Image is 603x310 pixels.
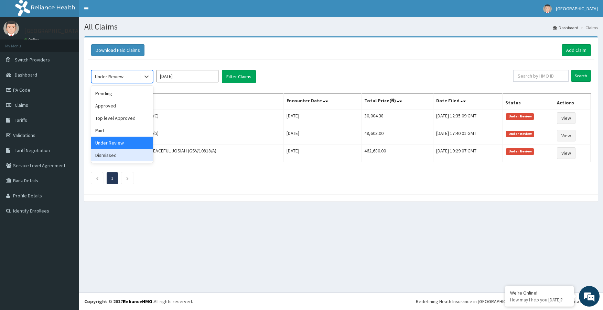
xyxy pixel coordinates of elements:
img: d_794563401_company_1708531726252_794563401 [13,34,28,51]
span: We're online! [40,87,95,156]
strong: Copyright © 2017 . [84,298,154,305]
div: Chat with us now [36,38,116,47]
td: [DATE] 17:40:01 GMT [433,127,503,145]
td: [DATE] [284,145,362,162]
button: Filter Claims [222,70,256,83]
div: Top level Approved [91,112,153,124]
p: [GEOGRAPHIC_DATA] [24,28,81,34]
span: Under Review [506,131,534,137]
img: User Image [3,21,19,36]
p: How may I help you today? [510,297,569,303]
footer: All rights reserved. [79,292,603,310]
div: Pending [91,87,153,100]
li: Claims [579,25,598,31]
td: 48,603.00 [361,127,433,145]
div: Minimize live chat window [113,3,129,20]
div: Dismissed [91,149,153,161]
textarea: Type your message and hit 'Enter' [3,187,131,211]
th: Actions [554,94,591,110]
a: View [557,112,575,124]
button: Download Paid Claims [91,44,144,56]
span: Tariff Negotiation [15,147,50,153]
th: Total Price(₦) [361,94,433,110]
input: Search by HMO ID [513,70,569,82]
a: Dashboard [553,25,578,31]
th: Date Filed [433,94,503,110]
input: Select Month and Year [157,70,218,82]
a: View [557,147,575,159]
input: Search [571,70,591,82]
th: Name [91,94,284,110]
span: Claims [15,102,28,108]
td: [PERSON_NAME] (NPM/10084/C) [91,109,284,127]
a: Online [24,37,41,42]
img: User Image [543,4,552,13]
a: RelianceHMO [123,298,152,305]
td: 30,004.38 [361,109,433,127]
span: [GEOGRAPHIC_DATA] [556,5,598,12]
td: [DATE] 19:29:07 GMT [433,145,503,162]
h1: All Claims [84,22,598,31]
td: [DATE] [284,127,362,145]
span: Under Review [506,113,534,119]
a: Add Claim [562,44,591,56]
div: Redefining Heath Insurance in [GEOGRAPHIC_DATA] using Telemedicine and Data Science! [416,298,598,305]
a: Previous page [96,175,99,181]
span: Dashboard [15,72,37,78]
div: Under Review [95,73,123,80]
div: Paid [91,124,153,137]
td: [DATE] 12:35:09 GMT [433,109,503,127]
td: 462,680.00 [361,145,433,162]
td: [DATE] [284,109,362,127]
div: Under Review [91,137,153,149]
div: Approved [91,100,153,112]
th: Status [503,94,554,110]
td: [PERSON_NAME] (npm/10084/b) [91,127,284,145]
td: G2210005 KAOSISICHUKWU PEACEFUL JOSIAH (GSV/10818/A) [91,145,284,162]
th: Encounter Date [284,94,362,110]
span: Switch Providers [15,57,50,63]
div: We're Online! [510,290,569,296]
span: Under Review [506,148,534,154]
a: View [557,130,575,141]
a: Page 1 is your current page [111,175,114,181]
a: Next page [126,175,129,181]
span: Tariffs [15,117,27,123]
